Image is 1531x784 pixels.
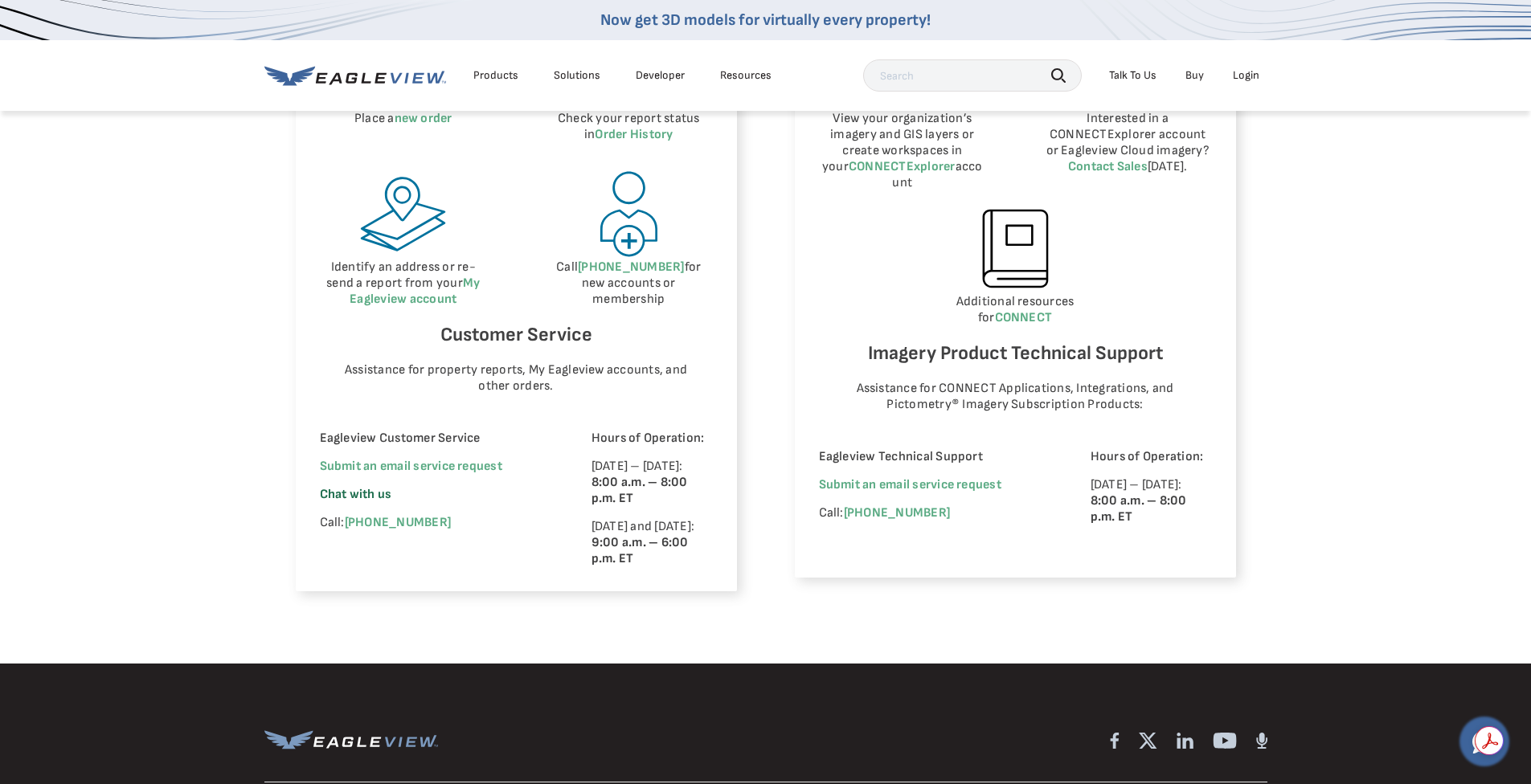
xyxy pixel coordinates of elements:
[995,310,1053,325] a: CONNECT
[545,111,713,143] p: Check your report status in
[592,475,688,506] strong: 8:00 a.m. – 8:00 p.m. ET
[819,111,987,191] p: View your organization’s imagery and GIS layers or create workspaces in your account
[1462,719,1507,764] button: Hello, have a question? Let’s chat.
[320,487,392,502] span: Chat with us
[1091,493,1187,525] strong: 8:00 a.m. – 8:00 p.m. ET
[335,362,697,394] p: Assistance for property reports, My Eagleview accounts, and other orders.
[1068,159,1148,174] a: Contact Sales
[844,505,950,521] a: [PHONE_NUMBER]
[819,294,1212,326] p: Additional resources for
[819,338,1212,369] h6: Imagery Product Technical Support
[592,519,713,567] p: [DATE] and [DATE]:
[473,68,518,83] div: Products
[1109,68,1156,83] div: Talk To Us
[600,10,931,30] a: Now get 3D models for virtually every property!
[320,111,488,127] p: Place a
[578,259,684,275] a: [PHONE_NUMBER]
[1091,449,1212,465] p: Hours of Operation:
[636,68,685,83] a: Developer
[345,515,451,530] a: [PHONE_NUMBER]
[320,459,502,474] a: Submit an email service request
[592,431,713,447] p: Hours of Operation:
[395,111,452,126] a: new order
[320,431,547,447] p: Eagleview Customer Service
[320,320,713,350] h6: Customer Service
[592,459,713,507] p: [DATE] – [DATE]:
[554,68,600,83] div: Solutions
[819,505,1046,521] p: Call:
[1185,68,1204,83] a: Buy
[320,259,488,308] p: Identify an address or re-send a report from your
[849,159,956,174] a: CONNECTExplorer
[720,68,772,83] div: Resources
[834,381,1196,413] p: Assistance for CONNECT Applications, Integrations, and Pictometry® Imagery Subscription Products:
[320,515,547,531] p: Call:
[595,127,673,142] a: Order History
[545,259,713,308] p: Call for new accounts or membership
[1044,111,1212,175] p: Interested in a CONNECTExplorer account or Eagleview Cloud imagery? [DATE].
[592,535,689,566] strong: 9:00 a.m. – 6:00 p.m. ET
[863,59,1082,92] input: Search
[819,449,1046,465] p: Eagleview Technical Support
[1091,477,1212,525] p: [DATE] – [DATE]:
[350,276,480,307] a: My Eagleview account
[819,477,1001,492] a: Submit an email service request
[1233,68,1259,83] div: Login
